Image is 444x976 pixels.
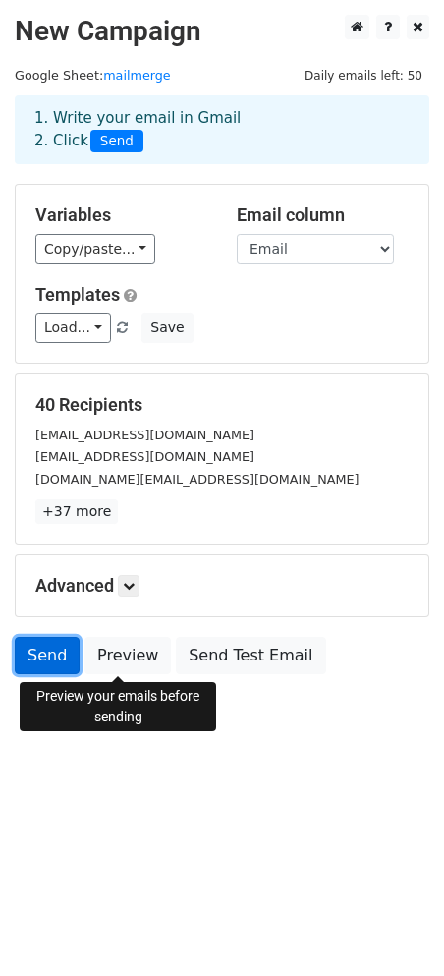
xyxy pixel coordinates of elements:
small: [EMAIL_ADDRESS][DOMAIN_NAME] [35,428,254,442]
small: [EMAIL_ADDRESS][DOMAIN_NAME] [35,449,254,464]
span: Daily emails left: 50 [298,65,429,86]
div: 1. Write your email in Gmail 2. Click [20,107,424,152]
a: Daily emails left: 50 [298,68,429,83]
a: Load... [35,313,111,343]
h2: New Campaign [15,15,429,48]
small: [DOMAIN_NAME][EMAIL_ADDRESS][DOMAIN_NAME] [35,472,359,487]
a: Copy/paste... [35,234,155,264]
a: +37 more [35,499,118,524]
button: Save [141,313,193,343]
a: Templates [35,284,120,305]
small: Google Sheet: [15,68,171,83]
a: Send Test Email [176,637,325,674]
h5: 40 Recipients [35,394,409,416]
a: Send [15,637,80,674]
div: Preview your emails before sending [20,682,216,731]
a: Preview [84,637,171,674]
span: Send [90,130,143,153]
h5: Variables [35,204,207,226]
h5: Email column [237,204,409,226]
h5: Advanced [35,575,409,597]
iframe: Chat Widget [346,882,444,976]
a: mailmerge [103,68,171,83]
